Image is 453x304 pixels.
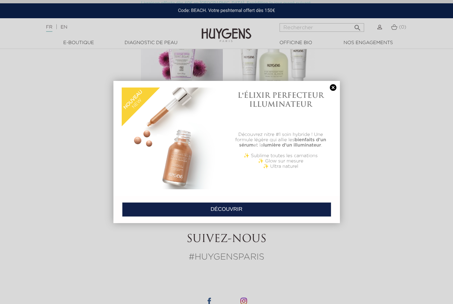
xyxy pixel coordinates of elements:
[230,132,332,148] p: Découvrez nitre #1 soin hybride ! Une formule légère qui allie les et la .
[230,158,332,164] p: ✨ Glow sur mesure
[122,202,331,217] a: DÉCOUVRIR
[230,91,332,108] h1: L'ÉLIXIR PERFECTEUR ILLUMINATEUR
[263,143,321,148] b: lumière d'un illuminateur
[230,153,332,158] p: ✨ Sublime toutes les carnations
[230,164,332,169] p: ✨ Ultra naturel
[239,138,326,148] b: bienfaits d'un sérum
